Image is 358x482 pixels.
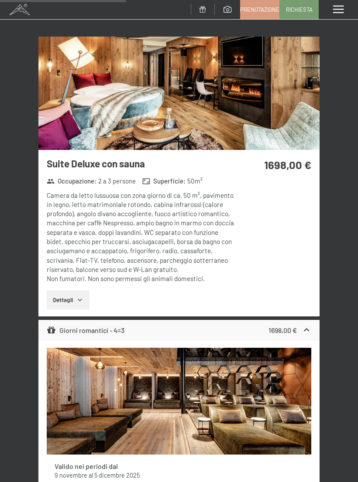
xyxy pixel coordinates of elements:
button: Dettagli [47,290,89,309]
strong: 1698,00 € [264,158,311,171]
span: Richiesta [286,6,313,14]
strong: 1698,00 € [268,326,297,334]
a: Richiesta [280,0,318,19]
h3: Suite Deluxe con sauna [47,157,235,170]
div: Camera da letto lussuosa con zona giorno di ca. 50 m², pavimento in legno, letto matrimoniale rot... [47,191,235,284]
strong: Superficie : [142,177,186,186]
strong: Occupazione : [47,177,96,186]
img: mss_renderimg.php [38,37,320,150]
span: Prenotazione [240,6,279,14]
div: Giorni romantici - 4=3 [47,325,124,336]
span: 50 m² [187,177,203,186]
a: Prenotazione [241,0,279,19]
time: 05/12/2025 [94,472,140,479]
img: mss_renderimg.php [47,348,311,455]
div: Giorni romantici - 4=31698,00 € [38,320,320,341]
div: al [55,471,303,480]
time: 09/11/2025 [55,472,87,479]
span: 2 a 3 persone [98,177,136,186]
strong: Valido nei periodi dal [55,462,118,470]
